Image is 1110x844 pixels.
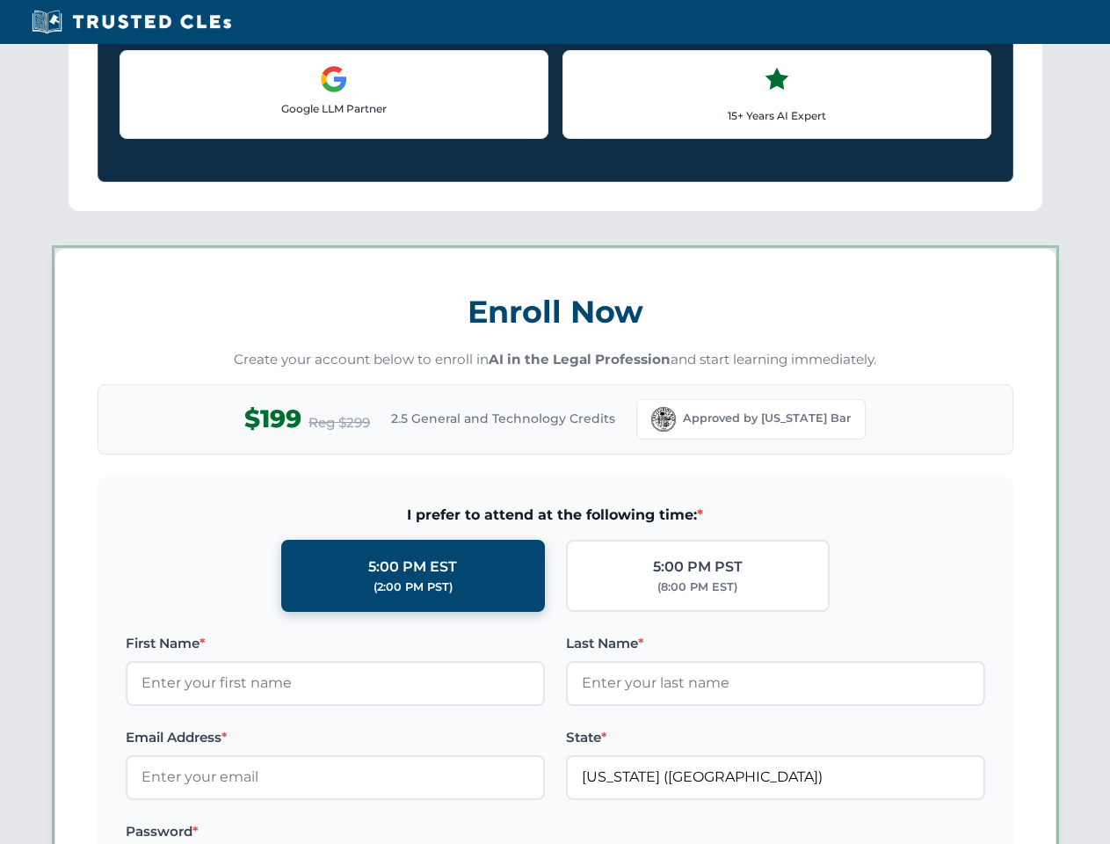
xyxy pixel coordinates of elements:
p: 15+ Years AI Expert [577,107,976,124]
input: Florida (FL) [566,755,985,799]
label: State [566,727,985,748]
div: 5:00 PM PST [653,556,743,578]
strong: AI in the Legal Profession [489,351,671,367]
div: (2:00 PM PST) [374,578,453,596]
div: 5:00 PM EST [368,556,457,578]
span: 2.5 General and Technology Credits [391,409,615,428]
p: Create your account below to enroll in and start learning immediately. [98,350,1013,370]
p: Google LLM Partner [134,100,533,117]
h3: Enroll Now [98,284,1013,339]
input: Enter your email [126,755,545,799]
label: First Name [126,633,545,654]
input: Enter your last name [566,661,985,705]
img: Trusted CLEs [26,9,236,35]
div: (8:00 PM EST) [657,578,737,596]
span: $199 [244,399,301,439]
span: I prefer to attend at the following time: [126,504,985,527]
label: Password [126,821,545,842]
span: Approved by [US_STATE] Bar [683,410,851,427]
label: Last Name [566,633,985,654]
label: Email Address [126,727,545,748]
img: Florida Bar [651,407,676,432]
img: Google [320,65,348,93]
input: Enter your first name [126,661,545,705]
span: Reg $299 [308,412,370,433]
